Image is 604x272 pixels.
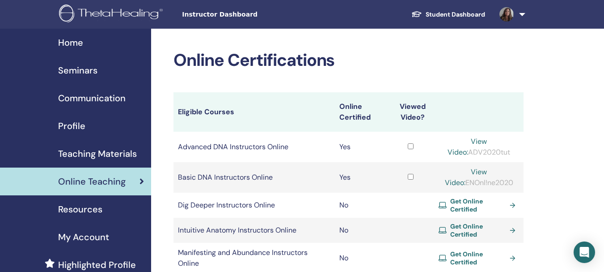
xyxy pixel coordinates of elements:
span: Communication [58,91,126,105]
img: default.jpg [499,7,514,22]
a: Get Online Certified [439,197,519,213]
td: Yes [335,132,387,162]
a: Student Dashboard [404,6,492,23]
span: Resources [58,203,102,216]
td: No [335,193,387,218]
a: View Video: [445,167,487,187]
th: Viewed Video? [387,92,434,132]
span: Online Teaching [58,175,126,188]
td: Yes [335,162,387,193]
img: logo.png [59,4,166,25]
th: Eligible Courses [173,92,335,132]
a: Get Online Certified [439,222,519,238]
td: No [335,218,387,243]
td: Intuitive Anatomy Instructors Online [173,218,335,243]
span: Profile [58,119,85,133]
span: Get Online Certified [450,222,506,238]
span: Get Online Certified [450,250,506,266]
img: graduation-cap-white.svg [411,10,422,18]
div: ADV2020tut [439,136,519,158]
div: ENOnl!ne2020 [439,167,519,188]
div: Open Intercom Messenger [574,242,595,263]
span: Highlighted Profile [58,258,136,272]
th: Online Certified [335,92,387,132]
h2: Online Certifications [173,50,524,71]
span: Home [58,36,83,49]
span: My Account [58,230,109,244]
td: Basic DNA Instructors Online [173,162,335,193]
span: Get Online Certified [450,197,506,213]
span: Seminars [58,64,97,77]
a: View Video: [448,137,487,157]
td: Dig Deeper Instructors Online [173,193,335,218]
a: Get Online Certified [439,250,519,266]
span: Teaching Materials [58,147,137,160]
span: Instructor Dashboard [182,10,316,19]
td: Advanced DNA Instructors Online [173,132,335,162]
